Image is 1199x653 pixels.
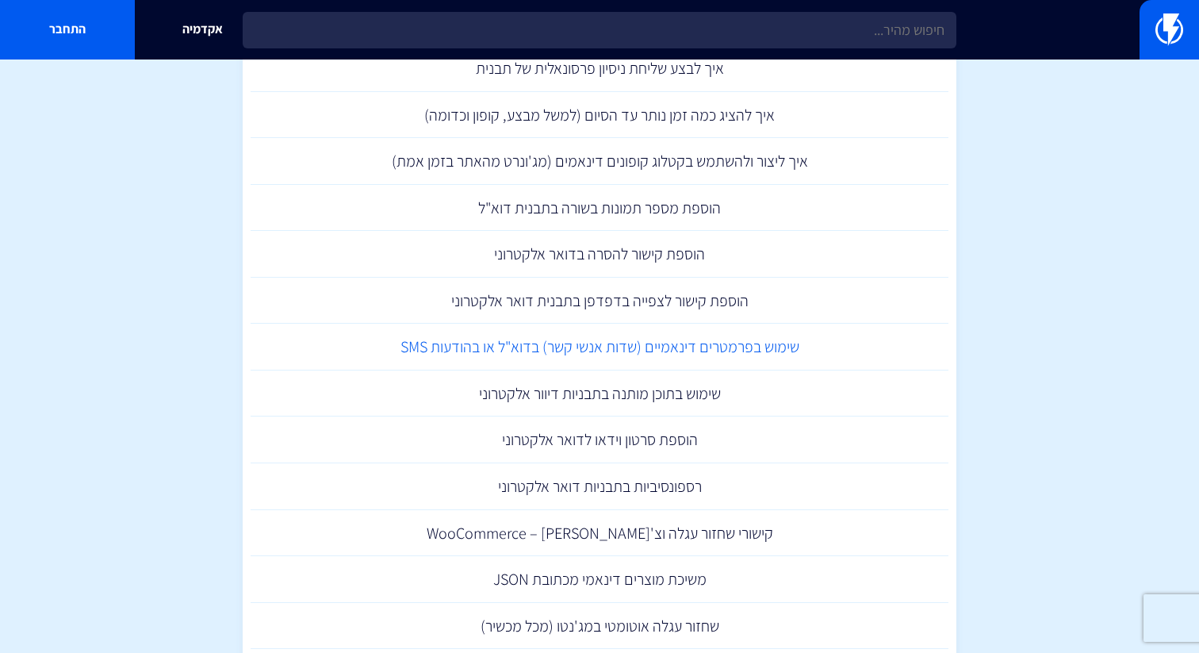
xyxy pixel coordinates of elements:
[243,12,956,48] input: חיפוש מהיר...
[251,324,948,371] a: שימוש בפרמטרים דינאמיים (שדות אנשי קשר) בדוא"ל או בהודעות SMS
[251,231,948,278] a: הוספת קישור להסרה בדואר אלקטרוני
[251,603,948,650] a: שחזור עגלה אוטומטי במג'נטו (מכל מכשיר)
[251,45,948,92] a: איך לבצע שליחת ניסיון פרסונאלית של תבנית
[251,463,948,510] a: רספונסיביות בתבניות דואר אלקטרוני
[251,185,948,232] a: הוספת מספר תמונות בשורה בתבנית דוא"ל
[251,138,948,185] a: איך ליצור ולהשתמש בקטלוג קופונים דינאמים (מג'ונרט מהאתר בזמן אמת)
[251,371,948,417] a: שימוש בתוכן מותנה בתבניות דיוור אלקטרוני
[251,417,948,463] a: הוספת סרטון וידאו לדואר אלקטרוני
[251,510,948,557] a: קישורי שחזור עגלה וצ'[PERSON_NAME] – WooCommerce
[251,92,948,139] a: איך להציג כמה זמן נותר עד הסיום (למשל מבצע, קופון וכדומה)
[251,556,948,603] a: משיכת מוצרים דינאמי מכתובת JSON
[251,278,948,325] a: הוספת קישור לצפייה בדפדפן בתבנית דואר אלקטרוני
